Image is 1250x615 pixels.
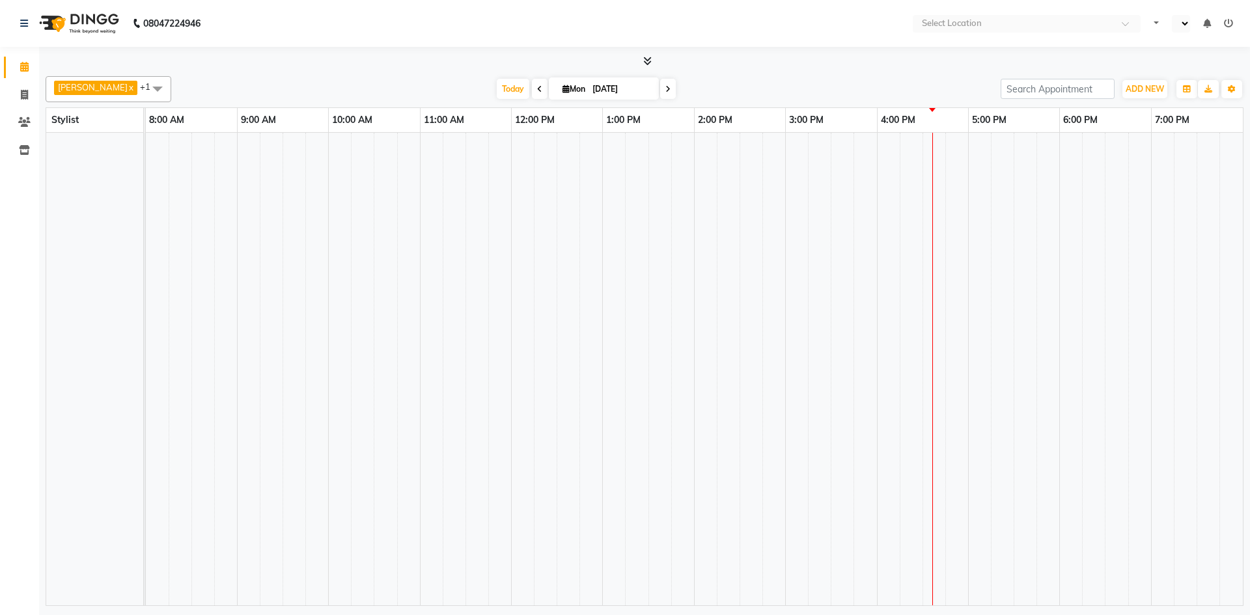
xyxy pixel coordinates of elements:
a: 4:00 PM [878,111,919,130]
a: 7:00 PM [1152,111,1193,130]
span: ADD NEW [1126,84,1164,94]
input: Search Appointment [1001,79,1115,99]
a: 8:00 AM [146,111,187,130]
img: logo [33,5,122,42]
b: 08047224946 [143,5,201,42]
span: [PERSON_NAME] [58,82,128,92]
div: Select Location [922,17,982,30]
a: 6:00 PM [1060,111,1101,130]
a: 12:00 PM [512,111,558,130]
a: 10:00 AM [329,111,376,130]
span: Mon [559,84,589,94]
span: Today [497,79,529,99]
a: 2:00 PM [695,111,736,130]
input: 2025-09-01 [589,79,654,99]
a: 11:00 AM [421,111,467,130]
span: +1 [140,81,160,92]
a: 5:00 PM [969,111,1010,130]
a: 9:00 AM [238,111,279,130]
a: x [128,82,133,92]
button: ADD NEW [1122,80,1167,98]
a: 1:00 PM [603,111,644,130]
a: 3:00 PM [786,111,827,130]
span: Stylist [51,114,79,126]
